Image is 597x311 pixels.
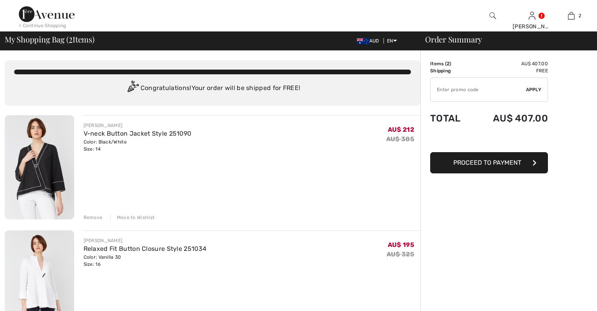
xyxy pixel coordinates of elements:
span: Apply [526,86,542,93]
span: 2 [447,61,449,66]
s: AU$ 385 [386,135,414,143]
a: Relaxed Fit Button Closure Style 251034 [84,245,207,252]
div: Remove [84,214,103,221]
img: V-neck Button Jacket Style 251090 [5,115,74,219]
span: Proceed to Payment [453,159,521,166]
s: AU$ 325 [387,250,414,258]
input: Promo code [431,78,526,101]
div: Congratulations! Your order will be shipped for FREE! [14,81,411,96]
img: My Bag [568,11,575,20]
img: My Info [529,11,535,20]
span: AU$ 212 [388,126,414,133]
div: Color: Vanilla 30 Size: 16 [84,254,207,268]
div: [PERSON_NAME] [84,122,192,129]
img: 1ère Avenue [19,6,75,22]
td: Shipping [430,67,472,74]
img: search the website [489,11,496,20]
div: [PERSON_NAME] [513,22,551,31]
td: Free [472,67,548,74]
img: Australian Dollar [357,38,369,44]
a: Sign In [529,12,535,19]
span: 2 [579,12,581,19]
div: [PERSON_NAME] [84,237,207,244]
div: Color: Black/White Size: 14 [84,138,192,153]
div: Order Summary [416,35,592,43]
span: AU$ 195 [388,241,414,248]
td: Items ( ) [430,60,472,67]
span: My Shopping Bag ( Items) [5,35,95,43]
td: AU$ 407.00 [472,105,548,132]
a: 2 [552,11,590,20]
td: Total [430,105,472,132]
span: EN [387,38,397,44]
span: 2 [69,33,73,44]
a: V-neck Button Jacket Style 251090 [84,130,192,137]
iframe: PayPal [430,132,548,149]
td: AU$ 407.00 [472,60,548,67]
img: Congratulation2.svg [125,81,141,96]
span: AUD [357,38,382,44]
div: Move to Wishlist [110,214,155,221]
button: Proceed to Payment [430,152,548,173]
div: < Continue Shopping [19,22,66,29]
